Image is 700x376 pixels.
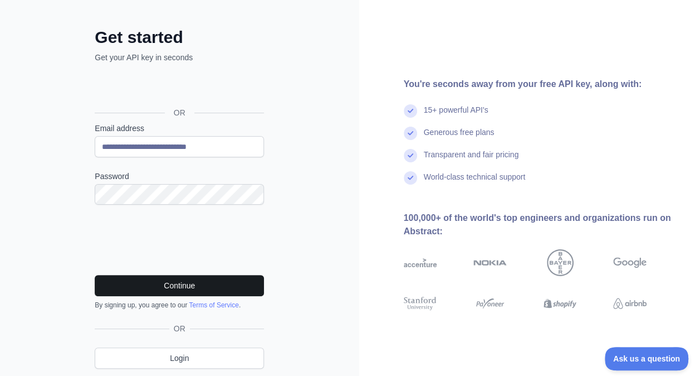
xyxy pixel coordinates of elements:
[613,295,647,312] img: airbnb
[95,348,264,369] a: Login
[404,78,683,91] div: You're seconds away from your free API key, along with:
[424,171,526,194] div: World-class technical support
[95,275,264,296] button: Continue
[404,127,417,140] img: check mark
[169,323,190,334] span: OR
[424,104,488,127] div: 15+ powerful API's
[404,149,417,162] img: check mark
[473,249,507,276] img: nokia
[189,301,238,309] a: Terms of Service
[95,123,264,134] label: Email address
[89,75,267,100] iframe: Sign in with Google Button
[404,171,417,185] img: check mark
[165,107,194,118] span: OR
[473,295,507,312] img: payoneer
[95,27,264,47] h2: Get started
[404,211,683,238] div: 100,000+ of the world's top engineers and organizations run on Abstract:
[95,301,264,310] div: By signing up, you agree to our .
[424,127,495,149] div: Generous free plans
[547,249,574,276] img: bayer
[95,218,264,262] iframe: reCAPTCHA
[544,295,577,312] img: shopify
[95,171,264,182] label: Password
[613,249,647,276] img: google
[404,104,417,118] img: check mark
[404,249,437,276] img: accenture
[424,149,519,171] div: Transparent and fair pricing
[605,347,689,370] iframe: Toggle Customer Support
[404,295,437,312] img: stanford university
[95,52,264,63] p: Get your API key in seconds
